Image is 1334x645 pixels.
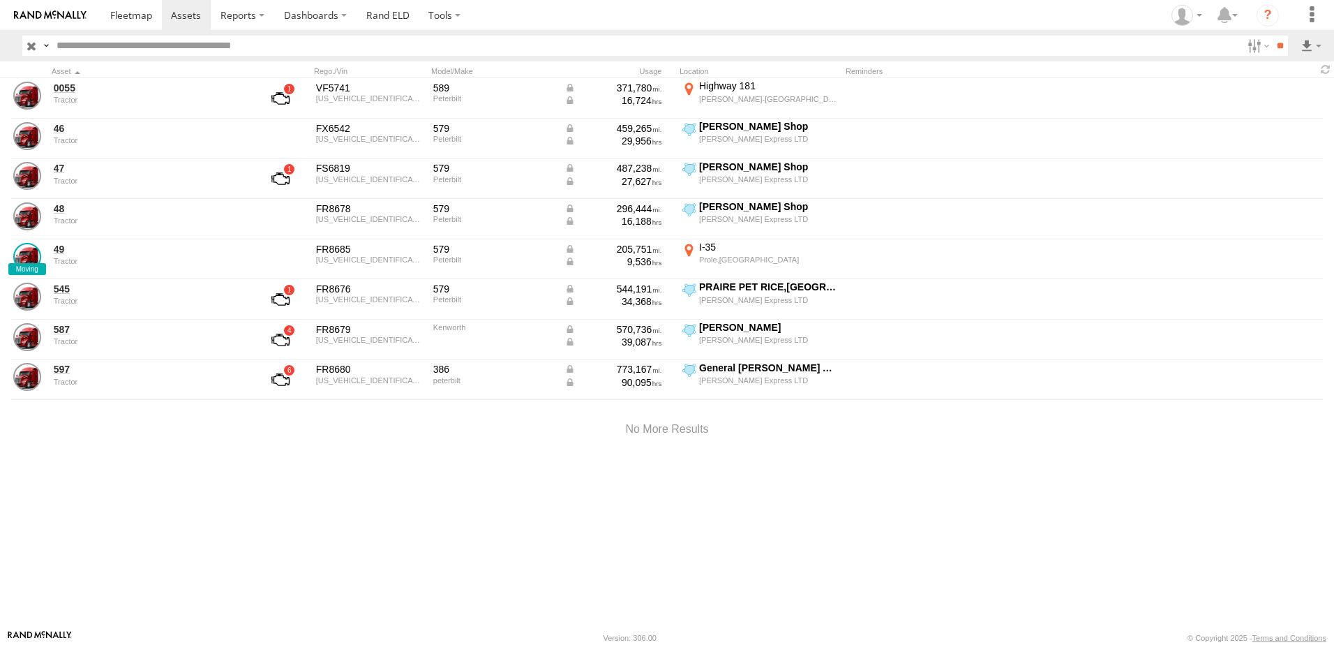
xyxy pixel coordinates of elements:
[680,241,840,279] label: Click to View Current Location
[699,241,838,253] div: I-35
[316,122,424,135] div: FX6542
[699,255,838,265] div: Prole,[GEOGRAPHIC_DATA]
[54,323,245,336] a: 587
[14,10,87,20] img: rand-logo.svg
[54,243,245,255] a: 49
[54,363,245,376] a: 597
[433,175,555,184] div: Peterbilt
[54,136,245,144] div: undefined
[255,323,306,357] a: View Asset with Fault/s
[564,255,662,268] div: Data from Vehicle CANbus
[699,214,838,224] div: [PERSON_NAME] Express LTD
[13,243,41,271] a: View Asset Details
[562,66,674,76] div: Usage
[13,323,41,351] a: View Asset Details
[54,378,245,386] div: undefined
[316,323,424,336] div: FR8679
[680,281,840,318] label: Click to View Current Location
[433,202,555,215] div: 579
[564,202,662,215] div: Data from Vehicle CANbus
[433,283,555,295] div: 579
[699,94,838,104] div: [PERSON_NAME]-[GEOGRAPHIC_DATA],[GEOGRAPHIC_DATA]
[316,202,424,215] div: FR8678
[564,82,662,94] div: Data from Vehicle CANbus
[699,335,838,345] div: [PERSON_NAME] Express LTD
[1317,63,1334,76] span: Refresh
[604,634,657,642] div: Version: 306.00
[433,363,555,376] div: 386
[564,363,662,376] div: Data from Vehicle CANbus
[52,66,247,76] div: Click to Sort
[316,243,424,255] div: FR8685
[680,120,840,158] label: Click to View Current Location
[433,323,555,332] div: Kenworth
[564,243,662,255] div: Data from Vehicle CANbus
[680,161,840,198] label: Click to View Current Location
[433,215,555,223] div: Peterbilt
[564,215,662,228] div: Data from Vehicle CANbus
[54,162,245,175] a: 47
[255,363,306,396] a: View Asset with Fault/s
[699,120,838,133] div: [PERSON_NAME] Shop
[1257,4,1279,27] i: ?
[255,162,306,195] a: View Asset with Fault/s
[316,283,424,295] div: FR8676
[1187,634,1326,642] div: © Copyright 2025 -
[564,122,662,135] div: Data from Vehicle CANbus
[54,82,245,94] a: 0055
[699,161,838,173] div: [PERSON_NAME] Shop
[316,363,424,376] div: FR8680
[433,376,555,385] div: peterbilt
[316,376,424,385] div: 1XPHD49X1CD144649
[433,255,555,264] div: Peterbilt
[564,376,662,389] div: Data from Vehicle CANbus
[316,162,424,175] div: FS6819
[316,82,424,94] div: VF5741
[699,134,838,144] div: [PERSON_NAME] Express LTD
[13,162,41,190] a: View Asset Details
[1242,36,1272,56] label: Search Filter Options
[699,175,838,184] div: [PERSON_NAME] Express LTD
[13,82,41,110] a: View Asset Details
[564,175,662,188] div: Data from Vehicle CANbus
[1299,36,1323,56] label: Export results as...
[433,82,555,94] div: 589
[8,631,72,645] a: Visit our Website
[54,216,245,225] div: undefined
[680,66,840,76] div: Location
[54,96,245,104] div: undefined
[680,362,840,399] label: Click to View Current Location
[433,162,555,175] div: 579
[564,323,662,336] div: Data from Vehicle CANbus
[13,363,41,391] a: View Asset Details
[54,283,245,295] a: 545
[431,66,557,76] div: Model/Make
[699,281,838,293] div: PRAIRE PET RICE,[GEOGRAPHIC_DATA]
[699,376,838,385] div: [PERSON_NAME] Express LTD
[316,135,424,143] div: 1XPBDP9X5LD665686
[699,321,838,334] div: [PERSON_NAME]
[564,283,662,295] div: Data from Vehicle CANbus
[1167,5,1207,26] div: Tim Zylstra
[433,135,555,143] div: Peterbilt
[564,295,662,308] div: Data from Vehicle CANbus
[433,243,555,255] div: 579
[680,200,840,238] label: Click to View Current Location
[316,336,424,344] div: 1XDAD49X36J139868
[54,202,245,215] a: 48
[54,122,245,135] a: 46
[13,202,41,230] a: View Asset Details
[314,66,426,76] div: Rego./Vin
[564,336,662,348] div: Data from Vehicle CANbus
[316,215,424,223] div: 1XPBD49X6PD860006
[54,257,245,265] div: undefined
[54,297,245,305] div: undefined
[316,255,424,264] div: 1XPBD49X0RD687005
[433,94,555,103] div: Peterbilt
[680,80,840,117] label: Click to View Current Location
[433,122,555,135] div: 579
[13,122,41,150] a: View Asset Details
[255,82,306,115] a: View Asset with Fault/s
[13,283,41,311] a: View Asset Details
[1252,634,1326,642] a: Terms and Conditions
